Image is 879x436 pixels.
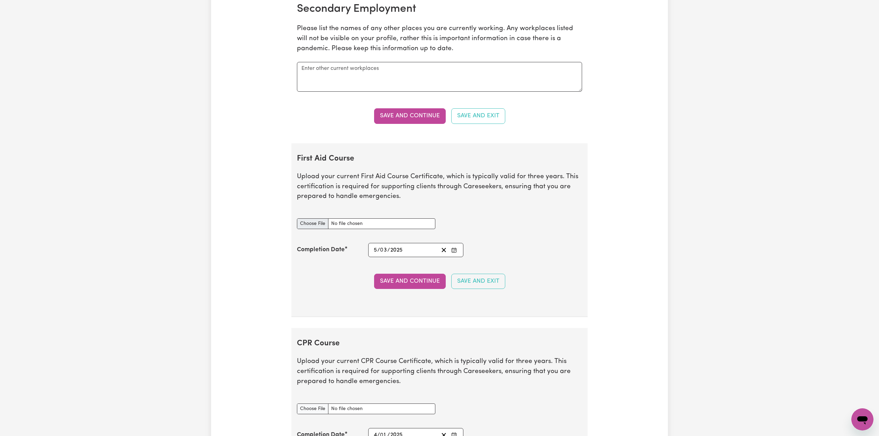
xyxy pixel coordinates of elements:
[297,357,582,387] p: Upload your current CPR Course Certificate, which is typically valid for three years. This certif...
[297,154,582,164] h2: First Aid Course
[297,24,582,54] p: Please list the names of any other places you are currently working. Any workplaces listed will n...
[380,247,383,253] span: 0
[451,108,505,124] button: Save and Exit
[374,274,446,289] button: Save and Continue
[374,108,446,124] button: Save and Continue
[377,247,380,253] span: /
[297,2,582,16] h2: Secondary Employment
[438,245,449,255] button: Clear date
[297,245,345,254] label: Completion Date
[451,274,505,289] button: Save and Exit
[297,172,582,202] p: Upload your current First Aid Course Certificate, which is typically valid for three years. This ...
[380,245,387,255] input: --
[449,245,459,255] button: Enter the Completion Date of your First Aid Course
[373,245,377,255] input: --
[851,408,873,430] iframe: Button to launch messaging window
[387,247,390,253] span: /
[390,245,403,255] input: ----
[297,339,582,348] h2: CPR Course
